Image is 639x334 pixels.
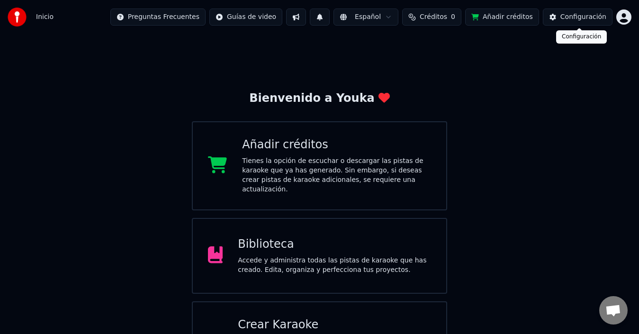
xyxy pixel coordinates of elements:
div: Configuración [556,30,607,44]
div: Añadir créditos [242,137,431,153]
span: Inicio [36,12,54,22]
div: Crear Karaoke [238,317,431,333]
button: Guías de video [209,9,282,26]
button: Configuración [543,9,612,26]
div: Chat abierto [599,296,628,325]
div: Tienes la opción de escuchar o descargar las pistas de karaoke que ya has generado. Sin embargo, ... [242,156,431,194]
div: Bienvenido a Youka [249,91,390,106]
img: youka [8,8,27,27]
button: Añadir créditos [465,9,539,26]
button: Créditos0 [402,9,461,26]
div: Accede y administra todas las pistas de karaoke que has creado. Edita, organiza y perfecciona tus... [238,256,431,275]
span: Créditos [420,12,447,22]
div: Configuración [560,12,606,22]
nav: breadcrumb [36,12,54,22]
span: 0 [451,12,455,22]
div: Biblioteca [238,237,431,252]
button: Preguntas Frecuentes [110,9,206,26]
